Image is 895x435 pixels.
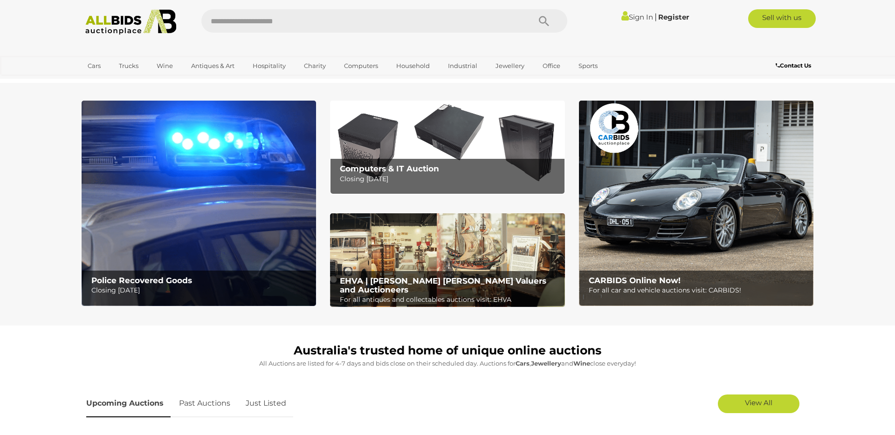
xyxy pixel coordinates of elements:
[298,58,332,74] a: Charity
[340,276,546,294] b: EHVA | [PERSON_NAME] [PERSON_NAME] Valuers and Auctioneers
[776,62,811,69] b: Contact Us
[776,61,813,71] a: Contact Us
[531,360,561,367] strong: Jewellery
[330,213,565,307] a: EHVA | Evans Hastings Valuers and Auctioneers EHVA | [PERSON_NAME] [PERSON_NAME] Valuers and Auct...
[113,58,145,74] a: Trucks
[80,9,181,35] img: Allbids.com.au
[521,9,567,33] button: Search
[718,394,799,413] a: View All
[340,294,559,306] p: For all antiques and collectables auctions visit: EHVA
[82,74,160,89] a: [GEOGRAPHIC_DATA]
[390,58,436,74] a: Household
[86,390,171,417] a: Upcoming Auctions
[537,58,566,74] a: Office
[748,9,816,28] a: Sell with us
[745,398,772,407] span: View All
[151,58,179,74] a: Wine
[86,344,809,357] h1: Australia's trusted home of unique online auctions
[442,58,483,74] a: Industrial
[330,101,565,194] img: Computers & IT Auction
[573,360,590,367] strong: Wine
[82,101,316,306] img: Police Recovered Goods
[572,58,604,74] a: Sports
[185,58,241,74] a: Antiques & Art
[589,285,808,296] p: For all car and vehicle auctions visit: CARBIDS!
[489,58,530,74] a: Jewellery
[239,390,293,417] a: Just Listed
[579,101,813,306] img: CARBIDS Online Now!
[247,58,292,74] a: Hospitality
[172,390,237,417] a: Past Auctions
[340,164,439,173] b: Computers & IT Auction
[338,58,384,74] a: Computers
[91,285,311,296] p: Closing [DATE]
[330,101,565,194] a: Computers & IT Auction Computers & IT Auction Closing [DATE]
[516,360,530,367] strong: Cars
[86,358,809,369] p: All Auctions are listed for 4-7 days and bids close on their scheduled day. Auctions for , and cl...
[589,276,681,285] b: CARBIDS Online Now!
[658,13,689,21] a: Register
[579,101,813,306] a: CARBIDS Online Now! CARBIDS Online Now! For all car and vehicle auctions visit: CARBIDS!
[621,13,653,21] a: Sign In
[340,173,559,185] p: Closing [DATE]
[82,101,316,306] a: Police Recovered Goods Police Recovered Goods Closing [DATE]
[91,276,192,285] b: Police Recovered Goods
[82,58,107,74] a: Cars
[654,12,657,22] span: |
[330,213,565,307] img: EHVA | Evans Hastings Valuers and Auctioneers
